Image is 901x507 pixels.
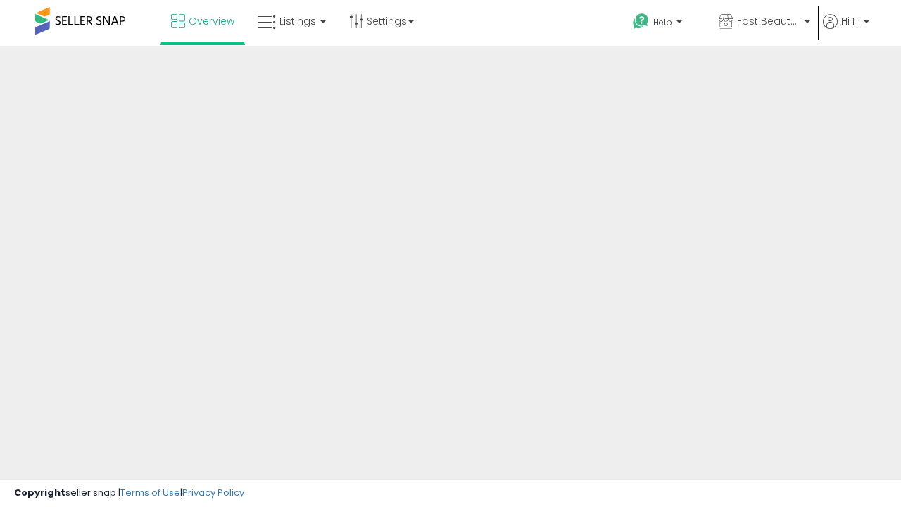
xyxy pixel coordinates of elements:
[737,14,800,28] span: Fast Beauty ([GEOGRAPHIC_DATA])
[632,13,650,30] i: Get Help
[14,486,65,499] strong: Copyright
[653,16,672,28] span: Help
[841,14,859,28] span: Hi IT
[189,14,234,28] span: Overview
[182,486,244,499] a: Privacy Policy
[622,2,706,46] a: Help
[823,14,869,46] a: Hi IT
[120,486,180,499] a: Terms of Use
[279,14,316,28] span: Listings
[14,487,244,500] div: seller snap | |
